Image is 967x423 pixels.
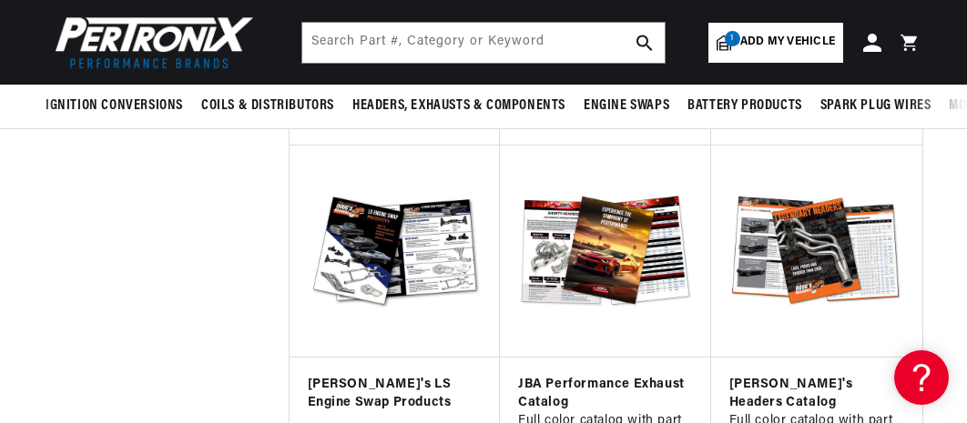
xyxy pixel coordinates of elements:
span: Spark Plug Wires [820,96,931,116]
summary: Ignition Conversions [46,85,192,127]
h3: [PERSON_NAME]'s LS Engine Swap Products [308,376,483,411]
input: Search Part #, Category or Keyword [302,23,665,63]
summary: Headers, Exhausts & Components [343,85,575,127]
span: Coils & Distributors [201,96,334,116]
img: Doug's LS Engine Swap Products [308,164,483,339]
a: 1Add my vehicle [708,23,843,63]
button: search button [625,23,665,63]
summary: Coils & Distributors [192,85,343,127]
summary: Spark Plug Wires [811,85,941,127]
span: Engine Swaps [584,96,669,116]
span: 1 [725,31,740,46]
span: Headers, Exhausts & Components [352,96,565,116]
span: Battery Products [687,96,802,116]
summary: Battery Products [678,85,811,127]
h3: JBA Performance Exhaust Catalog [518,376,694,411]
span: Add my vehicle [740,34,835,51]
img: JBA Performance Exhaust Catalog [518,164,694,339]
img: Doug's Headers Catalog [729,164,905,339]
h3: [PERSON_NAME]'s Headers Catalog [729,376,905,411]
img: Pertronix [46,11,255,74]
summary: Engine Swaps [575,85,678,127]
span: Ignition Conversions [46,96,183,116]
